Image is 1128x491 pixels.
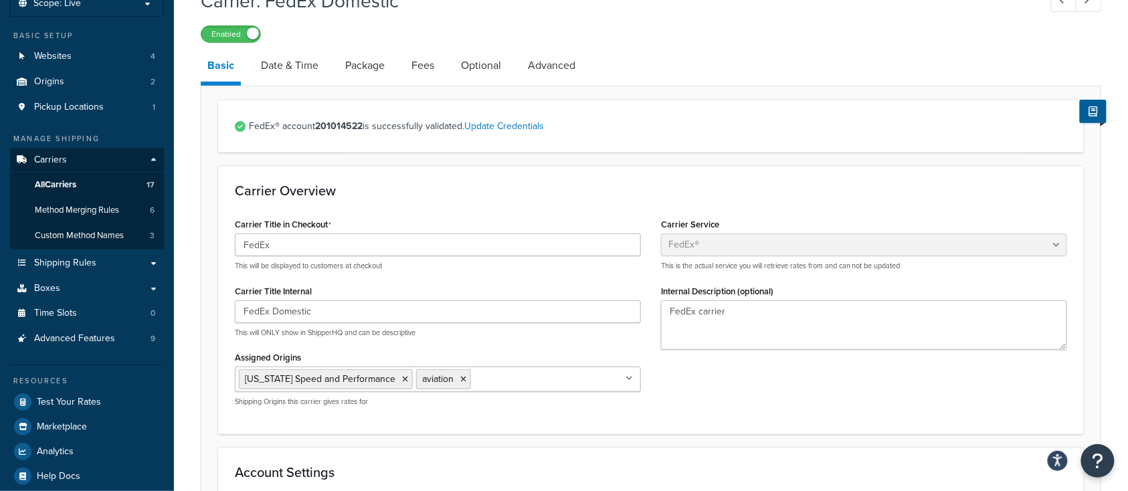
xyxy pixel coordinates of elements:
[521,50,582,82] a: Advanced
[34,308,77,319] span: Time Slots
[1081,444,1115,478] button: Open Resource Center
[151,333,155,345] span: 9
[37,421,87,433] span: Marketplace
[661,219,719,229] label: Carrier Service
[10,44,164,69] a: Websites4
[235,183,1067,198] h3: Carrier Overview
[10,198,164,223] a: Method Merging Rules6
[661,286,773,296] label: Internal Description (optional)
[10,95,164,120] a: Pickup Locations1
[34,333,115,345] span: Advanced Features
[661,261,1067,271] p: This is the actual service you will retrieve rates from and can not be updated
[35,230,124,241] span: Custom Method Names
[10,70,164,94] a: Origins2
[37,471,80,482] span: Help Docs
[10,326,164,351] a: Advanced Features9
[150,205,155,216] span: 6
[10,95,164,120] li: Pickup Locations
[10,439,164,464] a: Analytics
[235,219,331,230] label: Carrier Title in Checkout
[10,390,164,414] a: Test Your Rates
[245,372,395,386] span: [US_STATE] Speed and Performance
[34,76,64,88] span: Origins
[151,308,155,319] span: 0
[405,50,441,82] a: Fees
[235,397,641,407] p: Shipping Origins this carrier gives rates for
[10,173,164,197] a: AllCarriers17
[661,300,1067,350] textarea: FedEx carrier
[201,26,260,42] label: Enabled
[10,70,164,94] li: Origins
[249,117,1067,136] span: FedEx® account is successfully validated.
[201,50,241,86] a: Basic
[1080,100,1107,123] button: Show Help Docs
[10,301,164,326] li: Time Slots
[10,133,164,144] div: Manage Shipping
[339,50,391,82] a: Package
[34,155,67,166] span: Carriers
[35,205,119,216] span: Method Merging Rules
[235,465,1067,480] h3: Account Settings
[422,372,454,386] span: aviation
[10,464,164,488] a: Help Docs
[235,328,641,338] p: This will ONLY show in ShipperHQ and can be descriptive
[10,223,164,248] a: Custom Method Names3
[37,446,74,458] span: Analytics
[150,230,155,241] span: 3
[10,148,164,173] a: Carriers
[37,397,101,408] span: Test Your Rates
[235,261,641,271] p: This will be displayed to customers at checkout
[10,30,164,41] div: Basic Setup
[34,258,96,269] span: Shipping Rules
[10,223,164,248] li: Custom Method Names
[153,102,155,113] span: 1
[35,179,76,191] span: All Carriers
[34,51,72,62] span: Websites
[254,50,325,82] a: Date & Time
[10,276,164,301] a: Boxes
[34,102,104,113] span: Pickup Locations
[10,326,164,351] li: Advanced Features
[235,286,312,296] label: Carrier Title Internal
[235,353,301,363] label: Assigned Origins
[151,51,155,62] span: 4
[454,50,508,82] a: Optional
[10,375,164,387] div: Resources
[147,179,155,191] span: 17
[10,198,164,223] li: Method Merging Rules
[10,251,164,276] a: Shipping Rules
[10,415,164,439] a: Marketplace
[34,283,60,294] span: Boxes
[10,301,164,326] a: Time Slots0
[315,119,363,133] strong: 201014522
[151,76,155,88] span: 2
[10,148,164,250] li: Carriers
[10,44,164,69] li: Websites
[464,119,544,133] a: Update Credentials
